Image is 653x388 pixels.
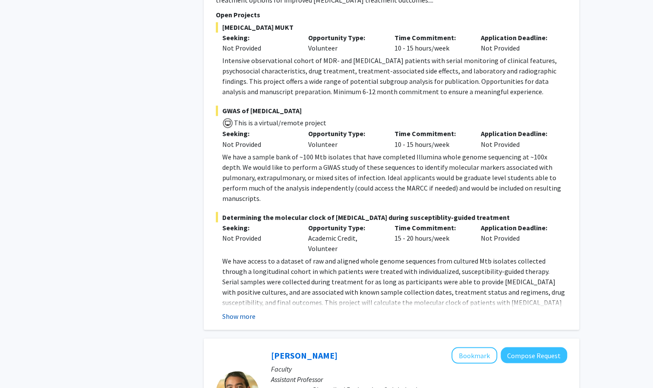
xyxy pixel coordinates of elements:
p: Time Commitment: [394,32,468,43]
div: 10 - 15 hours/week [388,32,474,53]
p: Opportunity Type: [308,32,382,43]
div: Volunteer [302,128,388,149]
span: Determining the molecular clock of [MEDICAL_DATA] during susceptiblity-guided treatment [216,212,567,222]
p: Intensive observational cohort of MDR- and [MEDICAL_DATA] patients with serial monitoring of clin... [222,55,567,97]
div: 10 - 15 hours/week [388,128,474,149]
p: Application Deadline: [481,32,554,43]
span: GWAS of [MEDICAL_DATA] [216,105,567,116]
div: Not Provided [474,128,561,149]
p: We have a sample bank of ~100 Mtb isolates that have completed Illumina whole genome sequencing a... [222,151,567,203]
p: Opportunity Type: [308,128,382,139]
button: Add Kunal Parikh to Bookmarks [451,347,497,363]
div: Academic Credit, Volunteer [302,222,388,253]
p: Assistant Professor [271,374,567,384]
button: Show more [222,311,256,321]
div: 15 - 20 hours/week [388,222,474,253]
p: Time Commitment: [394,222,468,232]
div: Not Provided [222,139,296,149]
iframe: Chat [6,349,37,382]
p: Open Projects [216,10,567,20]
div: Not Provided [474,32,561,53]
p: Opportunity Type: [308,222,382,232]
p: Application Deadline: [481,128,554,139]
p: Seeking: [222,32,296,43]
p: Application Deadline: [481,222,554,232]
div: Not Provided [474,222,561,253]
span: This is a virtual/remote project [233,118,326,127]
p: We have access to a dataset of raw and aligned whole genome sequences from cultured Mtb isolates ... [222,255,567,349]
a: [PERSON_NAME] [271,350,338,360]
p: Seeking: [222,128,296,139]
p: Faculty [271,363,567,374]
button: Compose Request to Kunal Parikh [501,347,567,363]
p: Time Commitment: [394,128,468,139]
span: [MEDICAL_DATA] MUKT [216,22,567,32]
div: Volunteer [302,32,388,53]
div: Not Provided [222,43,296,53]
div: Not Provided [222,232,296,243]
p: Seeking: [222,222,296,232]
